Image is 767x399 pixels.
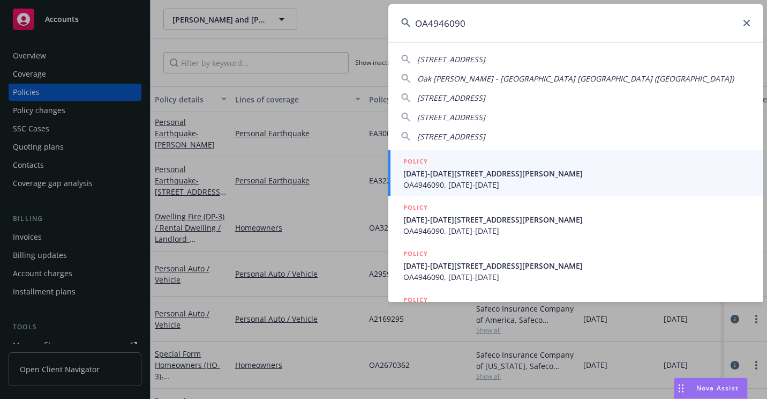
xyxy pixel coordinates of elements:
div: Drag to move [674,378,688,398]
a: POLICY[DATE]-[DATE][STREET_ADDRESS][PERSON_NAME]OA4946090, [DATE]-[DATE] [388,150,763,196]
span: OA4946090, [DATE]-[DATE] [403,225,750,237]
span: OA4946090, [DATE]-[DATE] [403,179,750,190]
a: POLICY [388,289,763,335]
h5: POLICY [403,202,428,213]
input: Search... [388,4,763,42]
span: [STREET_ADDRESS] [417,54,485,64]
a: POLICY[DATE]-[DATE][STREET_ADDRESS][PERSON_NAME]OA4946090, [DATE]-[DATE] [388,196,763,242]
span: [DATE]-[DATE][STREET_ADDRESS][PERSON_NAME] [403,214,750,225]
a: POLICY[DATE]-[DATE][STREET_ADDRESS][PERSON_NAME]OA4946090, [DATE]-[DATE] [388,242,763,289]
span: OA4946090, [DATE]-[DATE] [403,271,750,283]
span: [DATE]-[DATE][STREET_ADDRESS][PERSON_NAME] [403,168,750,179]
span: [DATE]-[DATE][STREET_ADDRESS][PERSON_NAME] [403,260,750,271]
h5: POLICY [403,248,428,259]
span: [STREET_ADDRESS] [417,131,485,142]
span: [STREET_ADDRESS] [417,112,485,122]
h5: POLICY [403,294,428,305]
h5: POLICY [403,156,428,167]
span: Oak [PERSON_NAME] - [GEOGRAPHIC_DATA] [GEOGRAPHIC_DATA] ([GEOGRAPHIC_DATA]) [417,73,734,84]
span: Nova Assist [696,383,739,393]
span: [STREET_ADDRESS] [417,93,485,103]
button: Nova Assist [674,378,748,399]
